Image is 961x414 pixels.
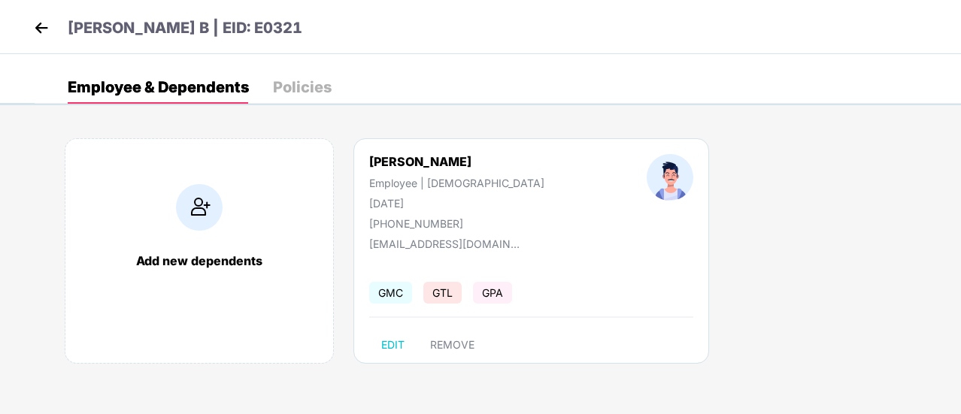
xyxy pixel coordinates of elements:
button: REMOVE [418,333,487,357]
span: GMC [369,282,412,304]
span: REMOVE [430,339,474,351]
div: Employee & Dependents [68,80,249,95]
div: Employee | [DEMOGRAPHIC_DATA] [369,177,544,189]
div: Add new dependents [80,253,318,268]
span: GPA [473,282,512,304]
p: [PERSON_NAME] B | EID: E0321 [68,17,302,40]
button: EDIT [369,333,417,357]
span: EDIT [381,339,405,351]
div: [EMAIL_ADDRESS][DOMAIN_NAME] [369,237,520,250]
div: [PHONE_NUMBER] [369,217,544,230]
img: profileImage [647,154,693,201]
img: back [30,17,53,39]
img: addIcon [176,184,223,231]
span: GTL [423,282,462,304]
div: Policies [273,80,332,95]
div: [PERSON_NAME] [369,154,544,169]
div: [DATE] [369,197,544,210]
